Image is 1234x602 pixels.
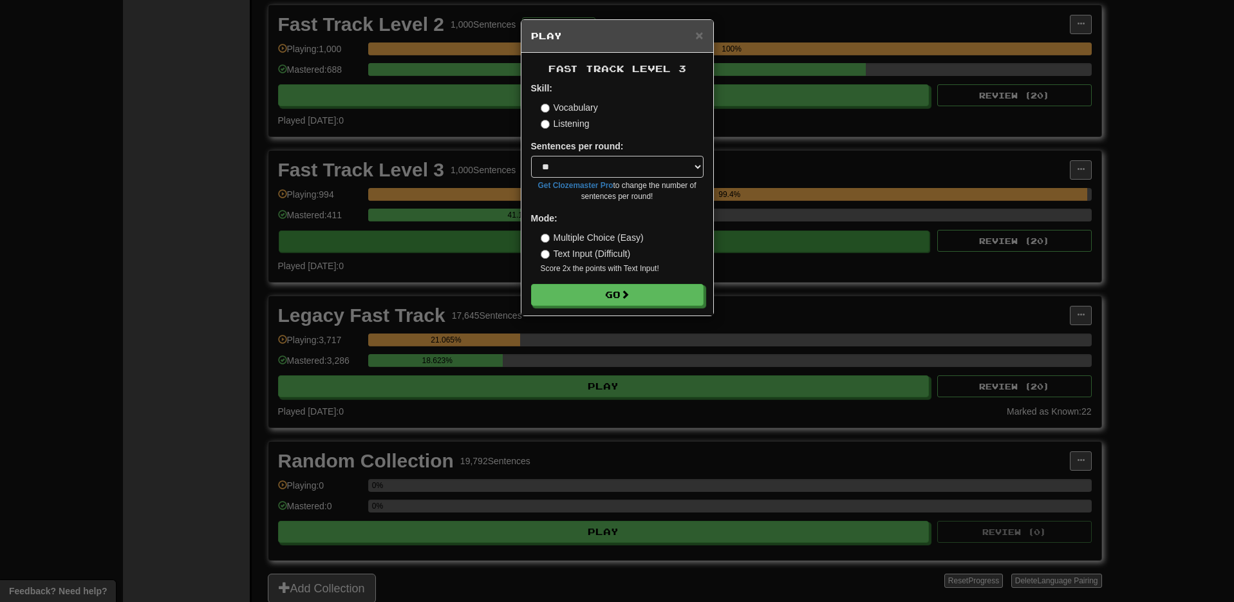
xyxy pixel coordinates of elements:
button: Go [531,284,704,306]
input: Text Input (Difficult) [541,250,550,259]
input: Listening [541,120,550,129]
h5: Play [531,30,704,42]
label: Vocabulary [541,101,598,114]
a: Get Clozemaster Pro [538,181,613,190]
small: to change the number of sentences per round! [531,180,704,202]
span: × [695,28,703,42]
label: Sentences per round: [531,140,624,153]
label: Listening [541,117,590,130]
input: Vocabulary [541,104,550,113]
small: Score 2x the points with Text Input ! [541,263,704,274]
label: Multiple Choice (Easy) [541,231,644,244]
label: Text Input (Difficult) [541,247,631,260]
strong: Mode: [531,213,557,223]
input: Multiple Choice (Easy) [541,234,550,243]
strong: Skill: [531,83,552,93]
button: Close [695,28,703,42]
span: Fast Track Level 3 [548,63,686,74]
